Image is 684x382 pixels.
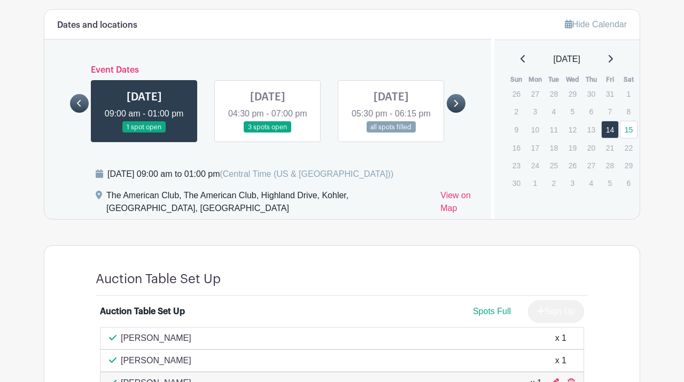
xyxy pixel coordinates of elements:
[564,175,581,191] p: 3
[508,139,525,156] p: 16
[555,332,566,345] div: x 1
[582,175,600,191] p: 4
[545,139,563,156] p: 18
[554,53,580,66] span: [DATE]
[620,103,638,120] p: 8
[526,139,544,156] p: 17
[545,175,563,191] p: 2
[545,157,563,174] p: 25
[473,307,511,316] span: Spots Full
[440,189,478,219] a: View on Map
[526,103,544,120] p: 3
[582,121,600,138] p: 13
[507,74,526,85] th: Sun
[526,157,544,174] p: 24
[508,103,525,120] p: 2
[565,20,627,29] a: Hide Calendar
[89,65,447,75] h6: Event Dates
[563,74,582,85] th: Wed
[601,139,619,156] p: 21
[100,305,185,318] div: Auction Table Set Up
[620,121,638,138] a: 15
[601,121,619,138] a: 14
[582,103,600,120] p: 6
[526,121,544,138] p: 10
[582,85,600,102] p: 30
[582,139,600,156] p: 20
[508,175,525,191] p: 30
[121,332,191,345] p: [PERSON_NAME]
[582,157,600,174] p: 27
[508,121,525,138] p: 9
[564,121,581,138] p: 12
[57,20,137,30] h6: Dates and locations
[601,157,619,174] p: 28
[601,175,619,191] p: 5
[545,121,563,138] p: 11
[564,157,581,174] p: 26
[620,139,638,156] p: 22
[508,85,525,102] p: 26
[545,103,563,120] p: 4
[107,168,393,181] div: [DATE] 09:00 am to 01:00 pm
[564,139,581,156] p: 19
[601,74,619,85] th: Fri
[545,74,563,85] th: Tue
[601,103,619,120] p: 7
[555,354,566,367] div: x 1
[620,157,638,174] p: 29
[545,85,563,102] p: 28
[220,169,393,178] span: (Central Time (US & [GEOGRAPHIC_DATA]))
[619,74,638,85] th: Sat
[96,271,221,287] h4: Auction Table Set Up
[526,175,544,191] p: 1
[620,175,638,191] p: 6
[564,103,581,120] p: 5
[526,74,545,85] th: Mon
[601,85,619,102] p: 31
[564,85,581,102] p: 29
[526,85,544,102] p: 27
[508,157,525,174] p: 23
[582,74,601,85] th: Thu
[106,189,432,219] div: The American Club, The American Club, Highland Drive, Kohler, [GEOGRAPHIC_DATA], [GEOGRAPHIC_DATA]
[620,85,638,102] p: 1
[121,354,191,367] p: [PERSON_NAME]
